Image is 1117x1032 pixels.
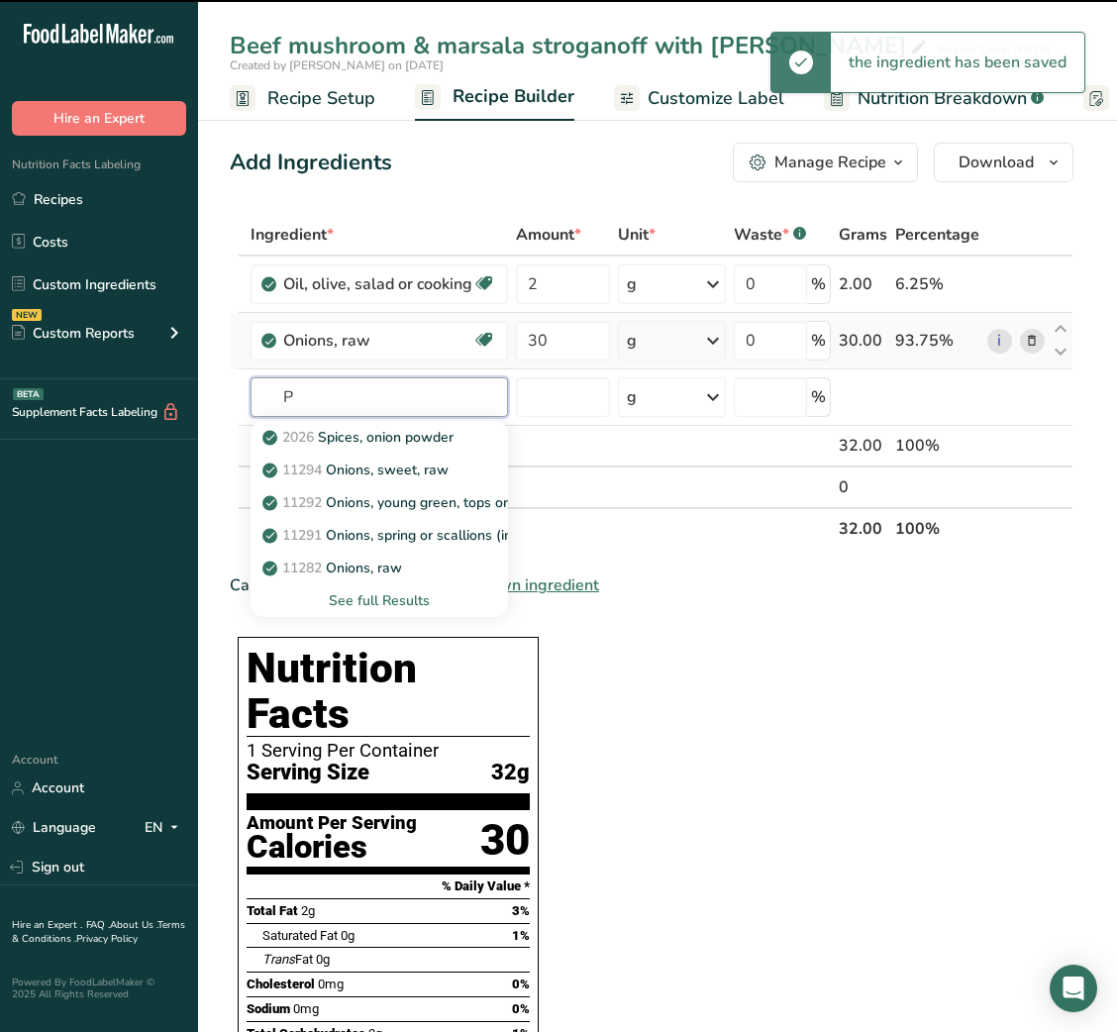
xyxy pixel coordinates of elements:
[247,741,530,761] div: 1 Serving Per Container
[247,833,417,862] div: Calories
[282,461,322,479] span: 11294
[512,977,530,991] span: 0%
[895,434,979,458] div: 100%
[12,323,135,344] div: Custom Reports
[512,928,530,943] span: 1%
[230,28,931,63] div: Beef mushroom & marsala stroganoff with [PERSON_NAME]
[316,952,330,967] span: 0g
[301,903,315,918] span: 2g
[251,421,508,454] a: 2026Spices, onion powder
[230,573,1073,597] div: Can't find your ingredient?
[614,76,784,121] a: Customize Label
[839,434,887,458] div: 32.00
[627,385,637,409] div: g
[283,329,472,353] div: Onions, raw
[282,559,322,577] span: 11282
[12,309,42,321] div: NEW
[733,143,918,182] button: Manage Recipe
[262,952,295,967] i: Trans
[283,272,472,296] div: Oil, olive, salad or cooking
[282,526,322,545] span: 11291
[480,814,530,867] div: 30
[341,928,355,943] span: 0g
[247,1001,290,1016] span: Sodium
[230,76,375,121] a: Recipe Setup
[831,33,1084,92] div: the ingredient has been saved
[12,918,185,946] a: Terms & Conditions .
[251,486,508,519] a: 11292Onions, young green, tops only
[934,143,1073,182] button: Download
[1050,965,1097,1012] div: Open Intercom Messenger
[987,329,1012,354] a: i
[247,875,530,898] section: % Daily Value *
[251,377,508,417] input: Add Ingredient
[247,646,530,737] h1: Nutrition Facts
[230,147,392,179] div: Add Ingredients
[247,977,315,991] span: Cholesterol
[420,573,599,597] span: Add your own ingredient
[491,761,530,785] span: 32g
[835,507,891,549] th: 32.00
[266,460,449,480] p: Onions, sweet, raw
[839,329,887,353] div: 30.00
[247,507,835,549] th: Net Totals
[12,977,186,1000] div: Powered By FoodLabelMaker © 2025 All Rights Reserved
[891,507,983,549] th: 100%
[774,151,886,174] div: Manage Recipe
[318,977,344,991] span: 0mg
[110,918,157,932] a: About Us .
[293,1001,319,1016] span: 0mg
[512,1001,530,1016] span: 0%
[266,590,492,611] div: See full Results
[267,85,375,112] span: Recipe Setup
[839,272,887,296] div: 2.00
[512,903,530,918] span: 3%
[415,74,574,122] a: Recipe Builder
[266,492,522,513] p: Onions, young green, tops only
[824,76,1044,121] a: Nutrition Breakdown
[12,810,96,845] a: Language
[895,329,979,353] div: 93.75%
[516,223,581,247] span: Amount
[262,952,313,967] span: Fat
[251,223,334,247] span: Ingredient
[86,918,110,932] a: FAQ .
[839,223,887,247] span: Grams
[247,814,417,833] div: Amount Per Serving
[453,83,574,110] span: Recipe Builder
[839,475,887,499] div: 0
[282,428,314,447] span: 2026
[858,85,1027,112] span: Nutrition Breakdown
[627,329,637,353] div: g
[247,761,369,785] span: Serving Size
[76,932,138,946] a: Privacy Policy
[627,272,637,296] div: g
[895,223,979,247] span: Percentage
[230,57,444,73] span: Created by [PERSON_NAME] on [DATE]
[895,272,979,296] div: 6.25%
[734,223,806,247] div: Waste
[282,493,322,512] span: 11292
[12,918,82,932] a: Hire an Expert .
[251,454,508,486] a: 11294Onions, sweet, raw
[247,903,298,918] span: Total Fat
[262,928,338,943] span: Saturated Fat
[959,151,1034,174] span: Download
[648,85,784,112] span: Customize Label
[251,519,508,552] a: 11291Onions, spring or scallions (includes tops and bulb), raw
[266,558,402,578] p: Onions, raw
[145,816,186,840] div: EN
[266,427,454,448] p: Spices, onion powder
[618,223,656,247] span: Unit
[266,525,681,546] p: Onions, spring or scallions (includes tops and bulb), raw
[12,101,186,136] button: Hire an Expert
[251,584,508,617] div: See full Results
[13,388,44,400] div: BETA
[251,552,508,584] a: 11282Onions, raw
